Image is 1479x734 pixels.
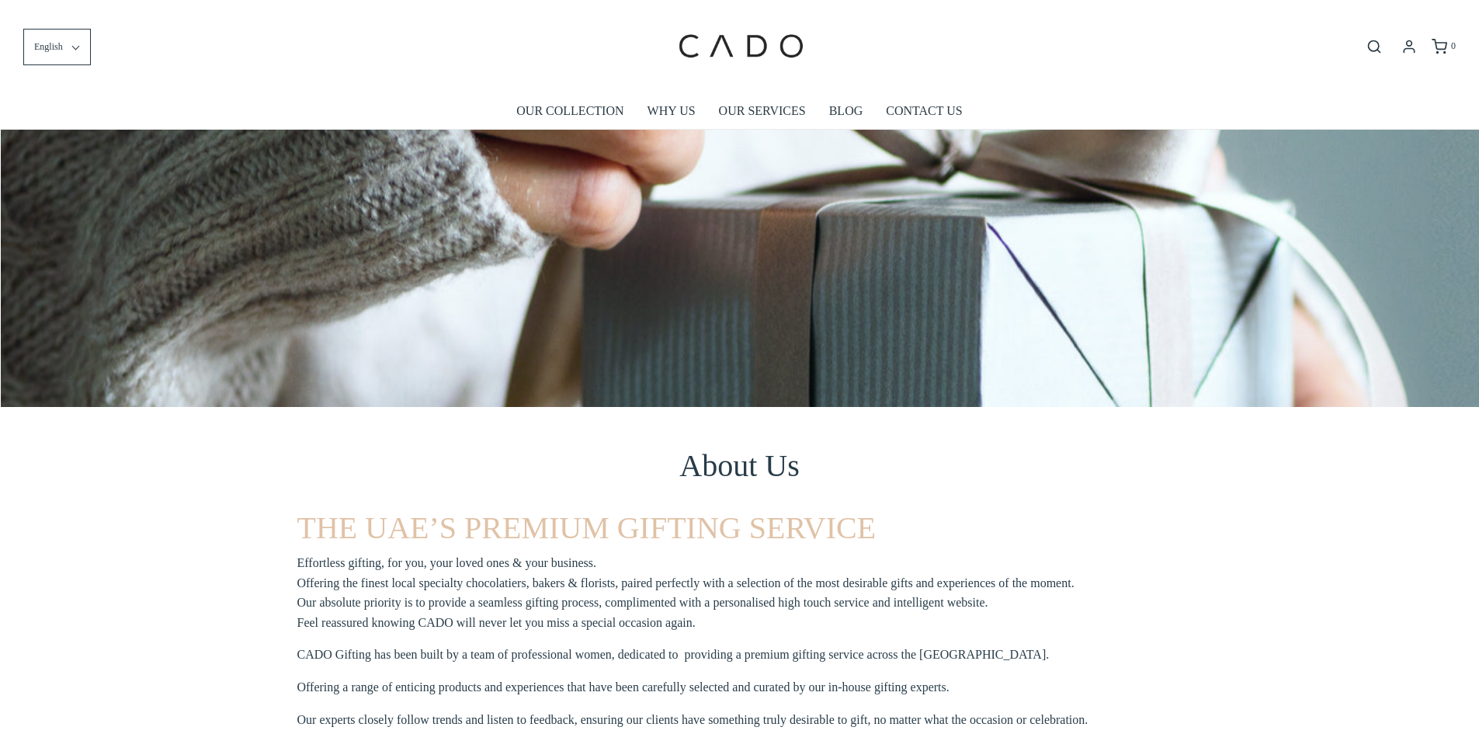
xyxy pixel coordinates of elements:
[1430,39,1456,54] a: 0
[1360,38,1388,55] button: Open search bar
[23,29,91,65] button: English
[1451,40,1456,51] span: 0
[297,710,1088,730] p: Our experts closely follow trends and listen to feedback, ensuring our clients have something tru...
[297,645,1050,665] p: CADO Gifting has been built by a team of professional women, dedicated to providing a premium gif...
[297,446,1182,486] h1: About Us
[647,93,696,129] a: WHY US
[297,510,877,545] span: THE UAE’S PREMIUM GIFTING SERVICE
[297,677,950,697] p: Offering a range of enticing products and experiences that have been carefully selected and curat...
[674,12,806,82] img: cadogifting
[886,93,962,129] a: CONTACT US
[297,553,1075,632] p: Effortless gifting, for you, your loved ones & your business. Offering the finest local specialty...
[719,93,806,129] a: OUR SERVICES
[829,93,863,129] a: BLOG
[516,93,623,129] a: OUR COLLECTION
[34,40,63,54] span: English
